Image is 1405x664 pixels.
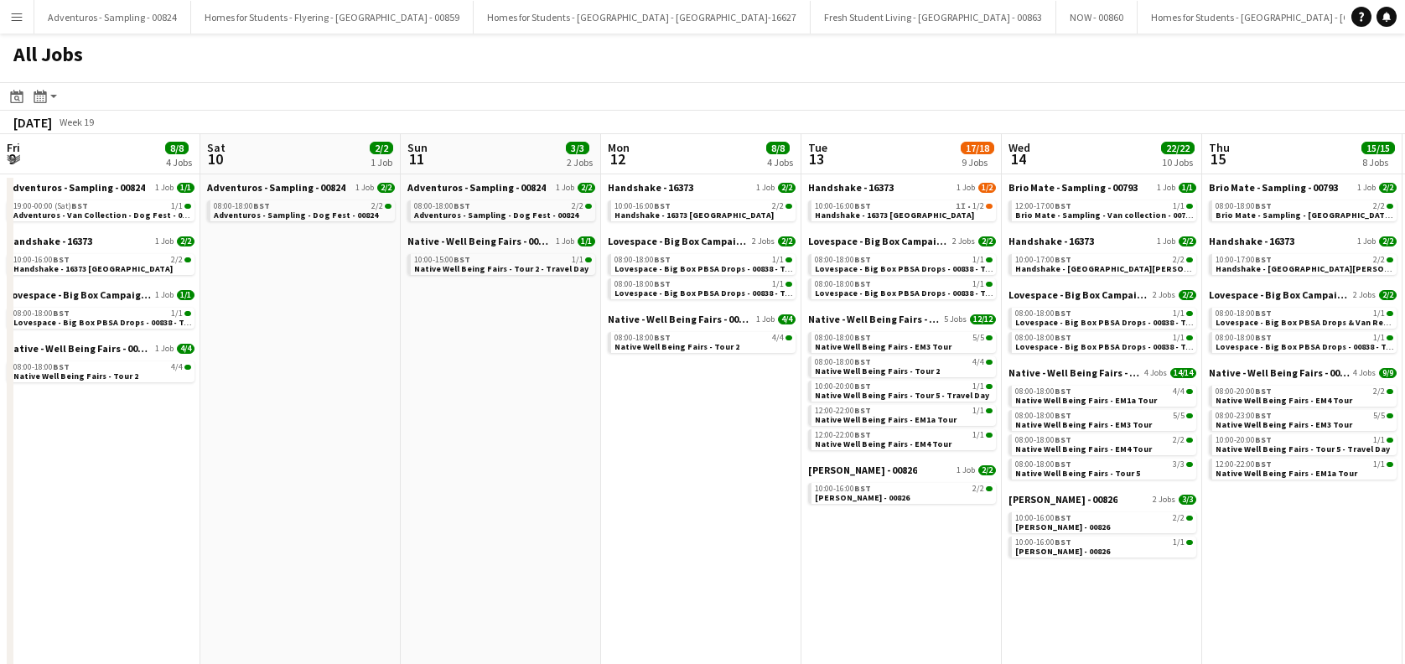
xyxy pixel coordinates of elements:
[1373,309,1385,318] span: 1/1
[1173,387,1185,396] span: 4/4
[614,256,671,264] span: 08:00-18:00
[815,438,951,449] span: Native Well Being Fairs - EM4 Tour
[7,288,194,301] a: Lovespace - Big Box Campaign - 008381 Job1/1
[808,181,894,194] span: Handshake - 16373
[808,313,996,464] div: Native - Well Being Fairs - 008405 Jobs12/1208:00-18:00BST5/5Native Well Being Fairs - EM3 Tour08...
[778,314,796,324] span: 4/4
[1055,332,1071,343] span: BST
[171,202,183,210] span: 1/1
[614,341,739,352] span: Native Well Being Fairs - Tour 2
[207,181,395,225] div: Adventuros - Sampling - 008241 Job2/208:00-18:00BST2/2Adventuros - Sampling - Dog Fest - 00824
[1216,200,1393,220] a: 08:00-18:00BST2/2Brio Mate - Sampling - [GEOGRAPHIC_DATA] - 00793
[815,414,957,425] span: Native Well Being Fairs - EM1a Tour
[614,332,792,351] a: 08:00-18:00BST4/4Native Well Being Fairs - Tour 2
[1015,202,1071,210] span: 12:00-17:00
[572,256,583,264] span: 1/1
[1008,235,1196,247] a: Handshake - 163731 Job2/2
[1008,493,1196,506] a: [PERSON_NAME] - 008262 Jobs3/3
[13,202,88,210] span: 19:00-00:00 (Sat)
[1015,468,1140,479] span: Native Well Being Fairs - Tour 5
[970,314,996,324] span: 12/12
[1144,368,1167,378] span: 4 Jobs
[808,464,996,507] div: [PERSON_NAME] - 008261 Job2/210:00-16:00BST2/2[PERSON_NAME] - 00826
[13,317,204,328] span: Lovespace - Big Box PBSA Drops - 00838 - Tour 1
[1055,308,1071,319] span: BST
[815,200,993,220] a: 10:00-16:00BST1I•1/2Handshake - 16373 [GEOGRAPHIC_DATA]
[1015,444,1152,454] span: Native Well Being Fairs - EM4 Tour
[608,181,796,194] a: Handshake - 163731 Job2/2
[1209,288,1350,301] span: Lovespace - Big Box Campaign - 00838
[207,181,395,194] a: Adventuros - Sampling - 008241 Job2/2
[572,202,583,210] span: 2/2
[1216,395,1352,406] span: Native Well Being Fairs - EM4 Tour
[1056,1,1138,34] button: NOW - 00860
[808,313,996,325] a: Native - Well Being Fairs - 008405 Jobs12/12
[1008,288,1149,301] span: Lovespace - Big Box Campaign - 00838
[608,235,749,247] span: Lovespace - Big Box Campaign - 00838
[1216,444,1390,454] span: Native Well Being Fairs - Tour 5 - Travel Day
[614,288,805,298] span: Lovespace - Big Box PBSA Drops - 00838 - Tour 2
[815,390,989,401] span: Native Well Being Fairs - Tour 5 - Travel Day
[1373,387,1385,396] span: 2/2
[854,381,871,392] span: BST
[772,280,784,288] span: 1/1
[654,254,671,265] span: BST
[756,314,775,324] span: 1 Job
[407,235,552,247] span: Native - Well Being Fairs - 00840
[1255,254,1272,265] span: BST
[854,405,871,416] span: BST
[414,263,588,274] span: Native Well Being Fairs - Tour 2 - Travel Day
[608,313,753,325] span: Native - Well Being Fairs - 00840
[13,309,70,318] span: 08:00-18:00
[1216,436,1272,444] span: 10:00-20:00
[171,363,183,371] span: 4/4
[1015,263,1219,274] span: Handshake - 16373 St Andrews University
[1216,309,1272,318] span: 08:00-18:00
[556,236,574,246] span: 1 Job
[1373,202,1385,210] span: 2/2
[177,344,194,354] span: 4/4
[1015,256,1071,264] span: 10:00-17:00
[1015,459,1193,478] a: 08:00-18:00BST3/3Native Well Being Fairs - Tour 5
[854,356,871,367] span: BST
[1015,317,1205,328] span: Lovespace - Big Box PBSA Drops - 00838 - Tour 1
[815,407,871,415] span: 12:00-22:00
[1055,254,1071,265] span: BST
[815,278,993,298] a: 08:00-18:00BST1/1Lovespace - Big Box PBSA Drops - 00838 - Tour 2
[1216,468,1357,479] span: Native Well Being Fairs - EM1a Tour
[7,342,194,386] div: Native - Well Being Fairs - 008401 Job4/408:00-18:00BST4/4Native Well Being Fairs - Tour 2
[957,183,975,193] span: 1 Job
[1015,386,1193,405] a: 08:00-18:00BST4/4Native Well Being Fairs - EM1a Tour
[815,334,871,342] span: 08:00-18:00
[811,1,1056,34] button: Fresh Student Living - [GEOGRAPHIC_DATA] - 00863
[13,200,191,220] a: 19:00-00:00 (Sat)BST1/1Adventuros - Van Collection - Dog Fest - 00824
[614,278,792,298] a: 08:00-18:00BST1/1Lovespace - Big Box PBSA Drops - 00838 - Tour 2
[1015,200,1193,220] a: 12:00-17:00BST1/1Brio Mate - Sampling - Van collection - 00793
[815,210,974,220] span: Handshake - 16373 Newcastle University
[1015,387,1071,396] span: 08:00-18:00
[1055,410,1071,421] span: BST
[177,290,194,300] span: 1/1
[1008,235,1196,288] div: Handshake - 163731 Job2/210:00-17:00BST2/2Handshake - [GEOGRAPHIC_DATA][PERSON_NAME]
[808,181,996,194] a: Handshake - 163731 Job1/2
[972,202,984,210] span: 1/2
[407,181,595,235] div: Adventuros - Sampling - 008241 Job2/208:00-18:00BST2/2Adventuros - Sampling - Dog Fest - 00824
[1008,181,1196,235] div: Brio Mate - Sampling - 007931 Job1/112:00-17:00BST1/1Brio Mate - Sampling - Van collection - 00793
[815,254,993,273] a: 08:00-18:00BST1/1Lovespace - Big Box PBSA Drops - 00838 - Tour 1
[815,381,993,400] a: 10:00-20:00BST1/1Native Well Being Fairs - Tour 5 - Travel Day
[1055,434,1071,445] span: BST
[815,256,871,264] span: 08:00-18:00
[956,202,966,210] span: 1I
[608,181,796,235] div: Handshake - 163731 Job2/210:00-16:00BST2/2Handshake - 16373 [GEOGRAPHIC_DATA]
[972,280,984,288] span: 1/1
[1015,436,1071,444] span: 08:00-18:00
[854,200,871,211] span: BST
[1353,368,1376,378] span: 4 Jobs
[171,309,183,318] span: 1/1
[1008,288,1196,366] div: Lovespace - Big Box Campaign - 008382 Jobs2/208:00-18:00BST1/1Lovespace - Big Box PBSA Drops - 00...
[454,254,470,265] span: BST
[1373,334,1385,342] span: 1/1
[1173,256,1185,264] span: 2/2
[608,235,796,247] a: Lovespace - Big Box Campaign - 008382 Jobs2/2
[1157,236,1175,246] span: 1 Job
